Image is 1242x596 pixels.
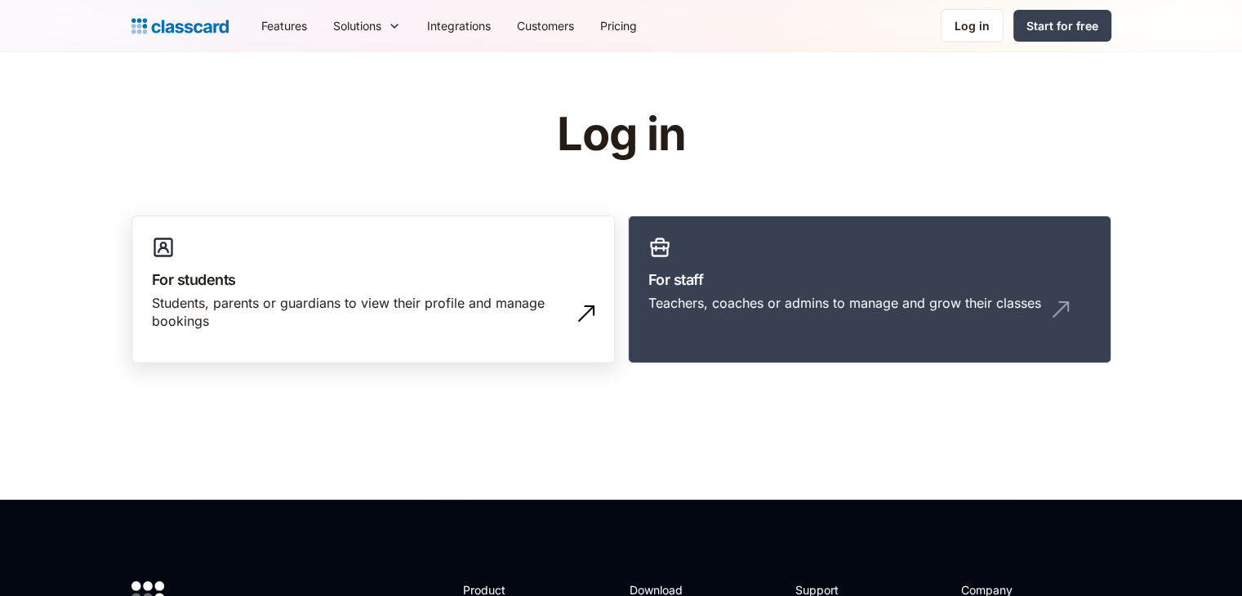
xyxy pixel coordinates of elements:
[152,294,562,331] div: Students, parents or guardians to view their profile and manage bookings
[1026,17,1098,34] div: Start for free
[1013,10,1111,42] a: Start for free
[955,17,990,34] div: Log in
[333,17,381,34] div: Solutions
[152,269,594,291] h3: For students
[320,7,414,44] div: Solutions
[648,269,1091,291] h3: For staff
[628,216,1111,364] a: For staffTeachers, coaches or admins to manage and grow their classes
[131,216,615,364] a: For studentsStudents, parents or guardians to view their profile and manage bookings
[131,15,229,38] a: Logo
[362,109,880,160] h1: Log in
[587,7,650,44] a: Pricing
[941,9,1004,42] a: Log in
[414,7,504,44] a: Integrations
[504,7,587,44] a: Customers
[648,294,1041,312] div: Teachers, coaches or admins to manage and grow their classes
[248,7,320,44] a: Features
